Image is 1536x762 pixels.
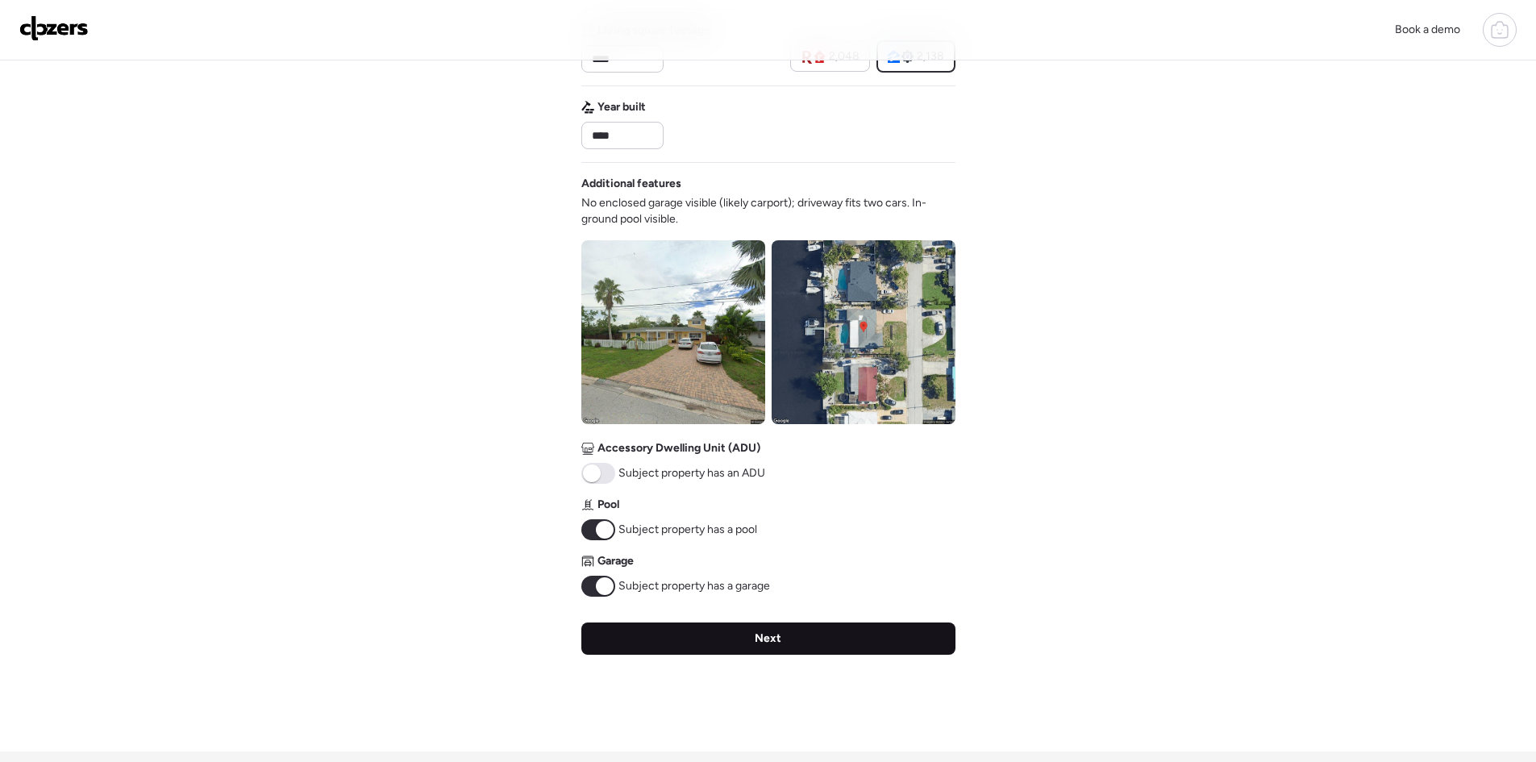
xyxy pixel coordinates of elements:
img: Logo [19,15,89,41]
span: Pool [597,497,619,513]
span: Year built [597,99,646,115]
span: Next [755,631,781,647]
span: Subject property has a garage [618,578,770,594]
span: Subject property has a pool [618,522,757,538]
span: Garage [597,553,634,569]
span: Additional features [581,176,681,192]
span: Accessory Dwelling Unit (ADU) [597,440,760,456]
span: Book a demo [1395,23,1460,36]
span: No enclosed garage visible (likely carport); driveway fits two cars. In-ground pool visible. [581,195,955,227]
span: Subject property has an ADU [618,465,765,481]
